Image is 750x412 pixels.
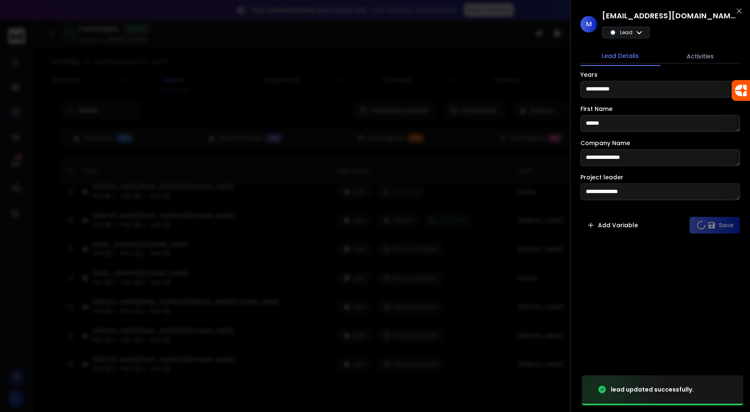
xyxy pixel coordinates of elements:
[580,174,623,180] label: Project leader
[580,47,660,66] button: Lead Details
[602,10,735,22] h1: [EMAIL_ADDRESS][DOMAIN_NAME]
[611,385,694,394] div: lead updated successfully.
[580,72,597,78] label: Years
[620,29,632,36] p: Lead
[580,140,630,146] label: Company Name
[580,16,597,33] span: M
[580,106,612,112] label: First Name
[580,217,645,234] button: Add Variable
[660,47,740,65] button: Activities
